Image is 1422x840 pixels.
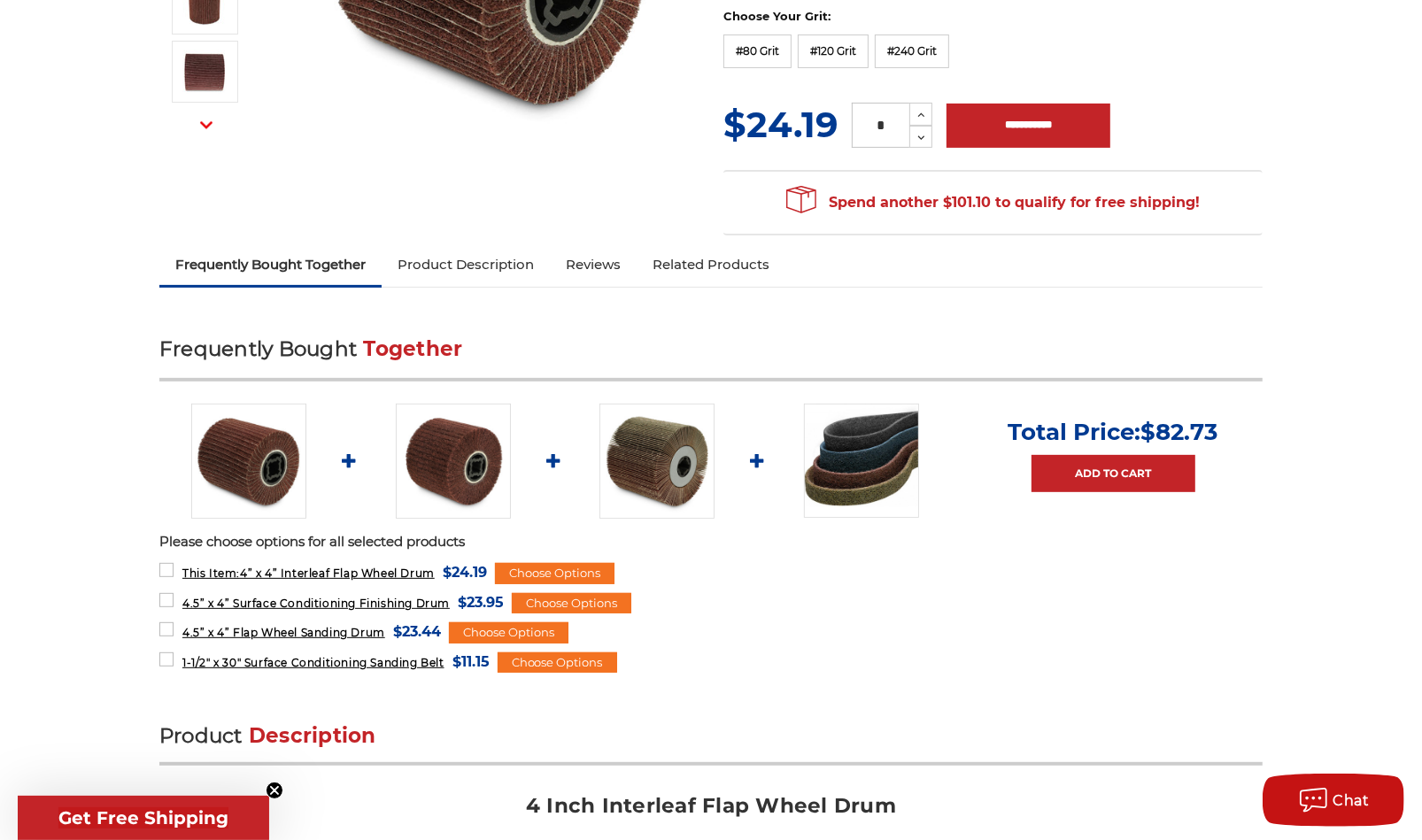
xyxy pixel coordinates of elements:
span: 4.5” x 4” Flap Wheel Sanding Drum [182,626,385,639]
span: 4” x 4” Interleaf Flap Wheel Drum [182,566,435,580]
img: 4 inch interleaf flap wheel drum [191,404,306,519]
button: Chat [1263,774,1404,827]
img: 4” x 4” Interleaf Flap Wheel Drum [182,50,227,94]
div: Choose Options [449,622,568,643]
a: Reviews [550,245,637,284]
button: Next [185,105,228,143]
strong: This Item: [182,566,240,580]
button: Close teaser [266,782,283,799]
span: Spend another $101.10 to qualify for free shipping! [786,194,1200,211]
span: Description [249,723,376,748]
span: Chat [1333,792,1370,809]
span: 4.5” x 4” Surface Conditioning Finishing Drum [182,597,450,610]
a: Related Products [637,245,785,284]
a: Add to Cart [1032,455,1195,492]
h2: 4 Inch Interleaf Flap Wheel Drum [159,792,1263,832]
span: $11.15 [452,650,490,674]
span: $23.95 [458,590,504,614]
div: Choose Options [512,593,631,614]
a: Product Description [382,245,550,284]
span: Together [364,336,463,361]
div: Choose Options [498,652,617,674]
span: $24.19 [443,560,487,584]
div: Choose Options [495,563,614,584]
span: Get Free Shipping [58,807,228,828]
p: Please choose options for all selected products [159,532,1263,552]
a: Frequently Bought Together [159,245,382,284]
div: Get Free ShippingClose teaser [18,796,269,840]
span: $24.19 [723,103,838,146]
span: Frequently Bought [159,336,357,361]
span: $82.73 [1141,418,1218,446]
p: Total Price: [1009,418,1218,446]
span: Product [159,723,243,748]
span: 1-1/2" x 30" Surface Conditioning Sanding Belt [182,656,444,669]
span: $23.44 [393,620,441,643]
label: Choose Your Grit: [723,8,1263,26]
